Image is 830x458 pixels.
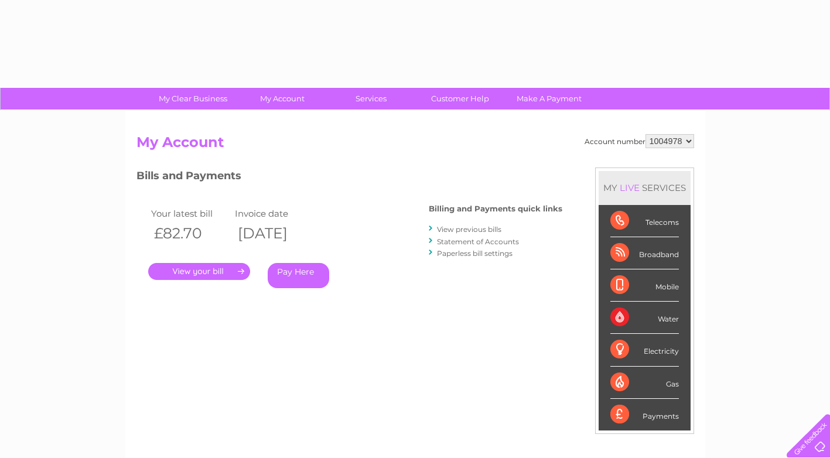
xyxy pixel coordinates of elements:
td: Invoice date [232,206,316,221]
a: Statement of Accounts [437,237,519,246]
a: Make A Payment [501,88,597,110]
th: £82.70 [148,221,233,245]
div: Broadband [610,237,679,269]
a: Services [323,88,419,110]
th: [DATE] [232,221,316,245]
div: MY SERVICES [599,171,691,204]
div: LIVE [617,182,642,193]
div: Water [610,302,679,334]
h3: Bills and Payments [136,168,562,188]
div: Payments [610,399,679,430]
a: Customer Help [412,88,508,110]
h2: My Account [136,134,694,156]
a: Paperless bill settings [437,249,513,258]
div: Telecoms [610,205,679,237]
a: My Clear Business [145,88,241,110]
a: Pay Here [268,263,329,288]
a: My Account [234,88,330,110]
div: Electricity [610,334,679,366]
a: . [148,263,250,280]
div: Mobile [610,269,679,302]
td: Your latest bill [148,206,233,221]
h4: Billing and Payments quick links [429,204,562,213]
a: View previous bills [437,225,501,234]
div: Gas [610,367,679,399]
div: Account number [585,134,694,148]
